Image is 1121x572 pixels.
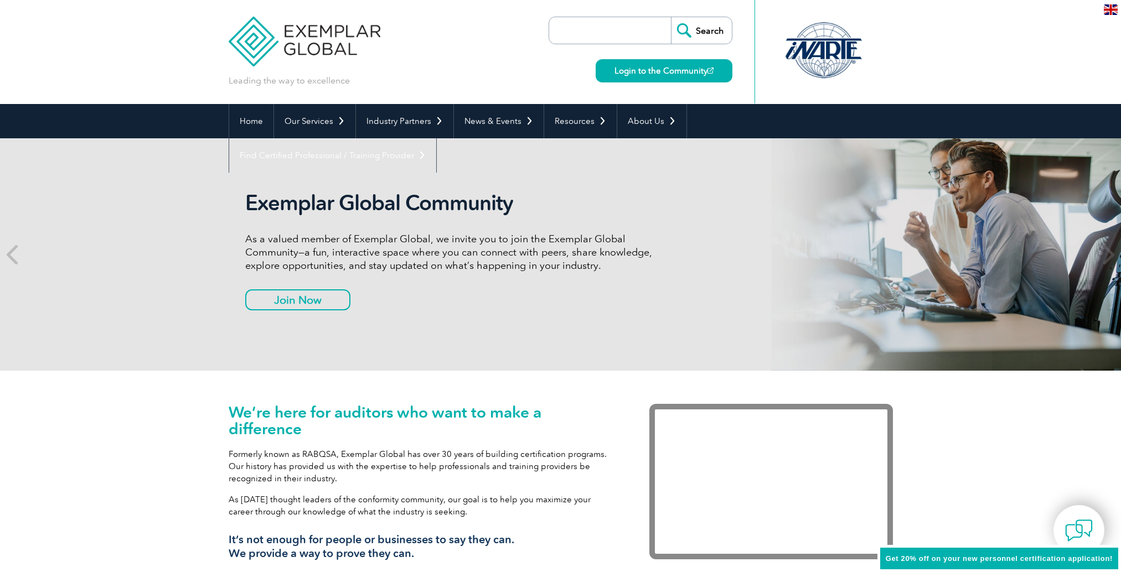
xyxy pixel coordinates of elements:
p: Leading the way to excellence [229,75,350,87]
img: contact-chat.png [1065,517,1093,544]
a: Resources [544,104,617,138]
img: open_square.png [707,67,714,74]
p: As [DATE] thought leaders of the conformity community, our goal is to help you maximize your care... [229,493,616,518]
span: Get 20% off on your new personnel certification application! [886,554,1113,563]
p: As a valued member of Exemplar Global, we invite you to join the Exemplar Global Community—a fun,... [245,232,660,272]
iframe: Exemplar Global: Working together to make a difference [649,404,893,559]
h2: Exemplar Global Community [245,190,660,216]
p: Formerly known as RABQSA, Exemplar Global has over 30 years of building certification programs. O... [229,448,616,485]
a: Join Now [245,289,350,310]
a: Industry Partners [356,104,453,138]
a: Our Services [274,104,355,138]
a: Login to the Community [596,59,732,82]
img: en [1104,4,1118,15]
h3: It’s not enough for people or businesses to say they can. We provide a way to prove they can. [229,533,616,560]
a: Home [229,104,273,138]
h1: We’re here for auditors who want to make a difference [229,404,616,437]
a: About Us [617,104,686,138]
a: News & Events [454,104,544,138]
input: Search [671,17,732,44]
a: Find Certified Professional / Training Provider [229,138,436,173]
